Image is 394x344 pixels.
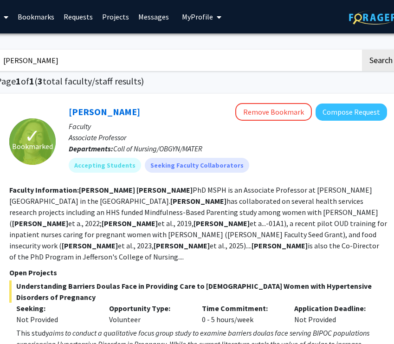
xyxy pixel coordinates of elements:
[97,0,134,33] a: Projects
[182,12,213,21] span: My Profile
[202,303,281,314] p: Time Commitment:
[79,185,135,195] b: [PERSON_NAME]
[38,75,43,87] span: 3
[59,0,97,33] a: Requests
[9,185,79,195] b: Faculty Information:
[170,196,226,206] b: [PERSON_NAME]
[29,75,34,87] span: 1
[294,303,373,314] p: Application Deadline:
[136,185,193,195] b: [PERSON_NAME]
[252,241,308,250] b: [PERSON_NAME]
[12,141,53,152] span: Bookmarked
[102,303,195,325] div: Volunteer
[12,219,68,228] b: [PERSON_NAME]
[195,303,288,325] div: 0 - 5 hours/week
[9,280,387,303] span: Understanding Barriers Doulas Face in Providing Care to [DEMOGRAPHIC_DATA] Women with Hypertensiv...
[16,75,21,87] span: 1
[113,144,202,153] span: Coll of Nursing/OBGYN/MATER
[25,131,40,141] span: ✓
[287,303,380,325] div: Not Provided
[134,0,174,33] a: Messages
[69,144,113,153] b: Departments:
[16,303,95,314] p: Seeking:
[316,104,387,121] button: Compose Request to Meghan Gannon
[69,158,141,173] mat-chip: Accepting Students
[62,241,118,250] b: [PERSON_NAME]
[69,121,387,132] p: Faculty
[69,132,387,143] p: Associate Professor
[194,219,250,228] b: [PERSON_NAME]
[102,219,158,228] b: [PERSON_NAME]
[7,302,39,337] iframe: Chat
[69,106,140,117] a: [PERSON_NAME]
[154,241,210,250] b: [PERSON_NAME]
[13,0,59,33] a: Bookmarks
[9,267,387,278] p: Open Projects
[16,314,95,325] div: Not Provided
[235,103,312,121] button: Remove Bookmark
[9,185,387,261] fg-read-more: PhD MSPH is an Associate Professor at [PERSON_NAME][GEOGRAPHIC_DATA] in the [GEOGRAPHIC_DATA]. ha...
[145,158,249,173] mat-chip: Seeking Faculty Collaborators
[109,303,188,314] p: Opportunity Type:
